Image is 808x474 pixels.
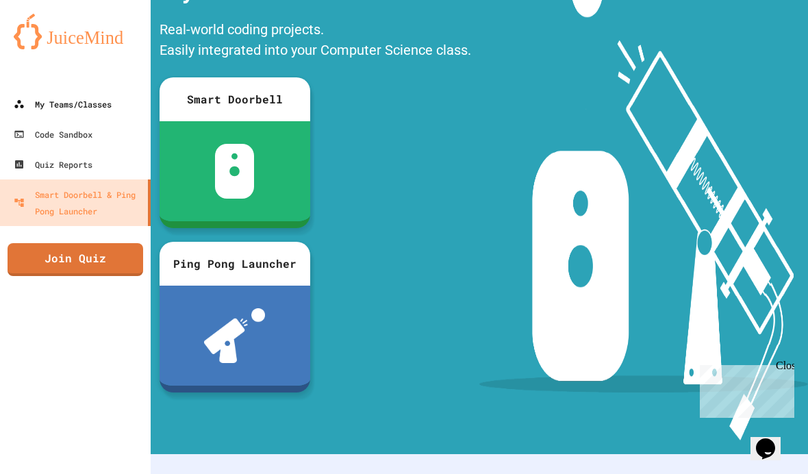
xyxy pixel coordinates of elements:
[160,77,310,121] div: Smart Doorbell
[5,5,94,87] div: Chat with us now!Close
[153,16,478,67] div: Real-world coding projects. Easily integrated into your Computer Science class.
[14,156,92,173] div: Quiz Reports
[204,308,265,363] img: ppl-with-ball.png
[750,419,794,460] iframe: chat widget
[14,126,92,142] div: Code Sandbox
[14,14,137,49] img: logo-orange.svg
[160,242,310,286] div: Ping Pong Launcher
[8,243,143,276] a: Join Quiz
[694,360,794,418] iframe: chat widget
[14,186,142,219] div: Smart Doorbell & Ping Pong Launcher
[14,96,112,112] div: My Teams/Classes
[215,144,254,199] img: sdb-white.svg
